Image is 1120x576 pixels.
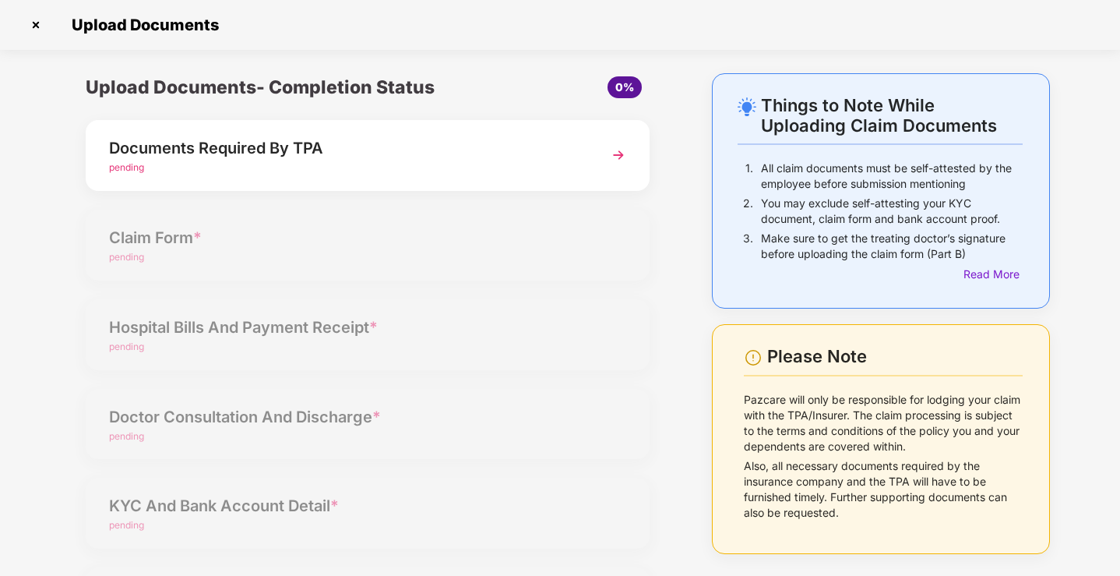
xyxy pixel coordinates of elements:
[761,231,1023,262] p: Make sure to get the treating doctor’s signature before uploading the claim form (Part B)
[767,346,1023,367] div: Please Note
[743,231,753,262] p: 3.
[745,161,753,192] p: 1.
[744,392,1023,454] p: Pazcare will only be responsible for lodging your claim with the TPA/Insurer. The claim processin...
[963,266,1023,283] div: Read More
[604,141,632,169] img: svg+xml;base64,PHN2ZyBpZD0iTmV4dCIgeG1sbnM9Imh0dHA6Ly93d3cudzMub3JnLzIwMDAvc3ZnIiB3aWR0aD0iMzYiIG...
[109,161,144,173] span: pending
[743,196,753,227] p: 2.
[86,73,462,101] div: Upload Documents- Completion Status
[761,161,1023,192] p: All claim documents must be self-attested by the employee before submission mentioning
[23,12,48,37] img: svg+xml;base64,PHN2ZyBpZD0iQ3Jvc3MtMzJ4MzIiIHhtbG5zPSJodHRwOi8vd3d3LnczLm9yZy8yMDAwL3N2ZyIgd2lkdG...
[744,348,763,367] img: svg+xml;base64,PHN2ZyBpZD0iV2FybmluZ18tXzI0eDI0IiBkYXRhLW5hbWU9Ildhcm5pbmcgLSAyNHgyNCIgeG1sbnM9Im...
[744,458,1023,521] p: Also, all necessary documents required by the insurance company and the TPA will have to be furni...
[56,16,227,34] span: Upload Documents
[615,80,634,94] span: 0%
[761,196,1023,227] p: You may exclude self-attesting your KYC document, claim form and bank account proof.
[109,136,583,161] div: Documents Required By TPA
[738,97,756,116] img: svg+xml;base64,PHN2ZyB4bWxucz0iaHR0cDovL3d3dy53My5vcmcvMjAwMC9zdmciIHdpZHRoPSIyNC4wOTMiIGhlaWdodD...
[761,95,1023,136] div: Things to Note While Uploading Claim Documents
